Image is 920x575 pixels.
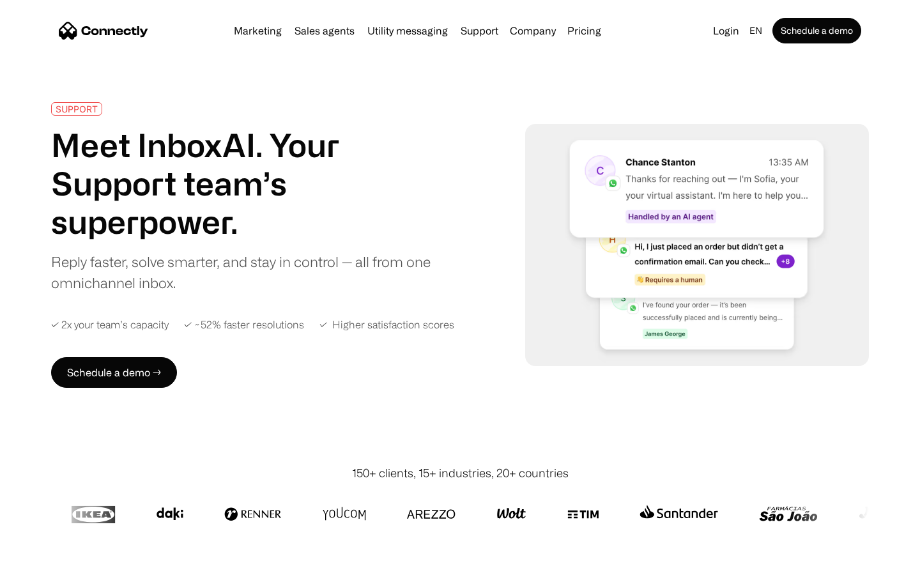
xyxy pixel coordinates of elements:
[51,251,440,293] div: Reply faster, solve smarter, and stay in control — all from one omnichannel inbox.
[772,18,861,43] a: Schedule a demo
[562,26,606,36] a: Pricing
[51,126,440,241] h1: Meet InboxAI. Your Support team’s superpower.
[229,26,287,36] a: Marketing
[510,22,556,40] div: Company
[319,319,454,331] div: ✓ Higher satisfaction scores
[51,319,169,331] div: ✓ 2x your team’s capacity
[749,22,762,40] div: en
[51,357,177,388] a: Schedule a demo →
[708,22,744,40] a: Login
[456,26,503,36] a: Support
[184,319,304,331] div: ✓ ~52% faster resolutions
[352,464,569,482] div: 150+ clients, 15+ industries, 20+ countries
[13,551,77,571] aside: Language selected: English
[289,26,360,36] a: Sales agents
[362,26,453,36] a: Utility messaging
[56,104,98,114] div: SUPPORT
[26,553,77,571] ul: Language list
